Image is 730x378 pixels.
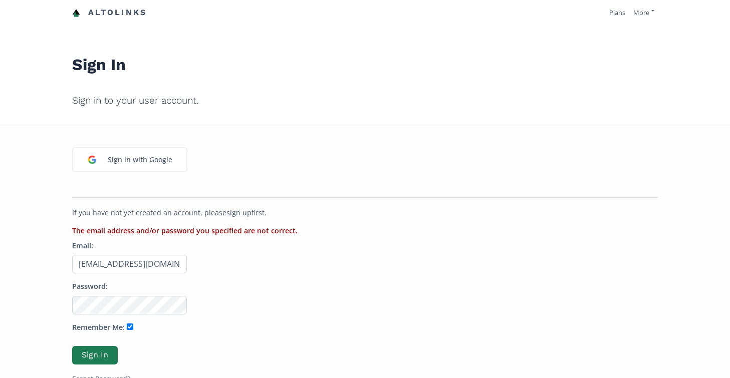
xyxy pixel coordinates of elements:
[72,5,147,21] a: Altolinks
[72,241,93,251] label: Email:
[82,149,103,170] img: google_login_logo_184.png
[226,208,252,217] a: sign up
[72,88,658,113] h2: Sign in to your user account.
[72,346,118,364] button: Sign In
[72,281,108,292] label: Password:
[609,8,625,17] a: Plans
[72,33,658,80] h1: Sign In
[72,208,658,218] p: If you have not yet created an account, please first.
[72,9,80,17] img: favicon-32x32.png
[72,255,187,273] input: Email address
[72,226,658,236] li: The email address and/or password you specified are not correct.
[72,322,125,333] label: Remember Me:
[633,8,654,17] a: More
[103,149,177,170] div: Sign in with Google
[72,147,187,172] a: Sign in with Google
